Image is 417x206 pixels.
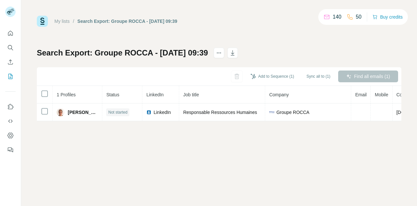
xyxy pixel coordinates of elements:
img: LinkedIn logo [146,110,151,115]
button: Add to Sequence (1) [246,71,299,81]
button: Enrich CSV [5,56,16,68]
span: Email [355,92,367,97]
span: LinkedIn [153,109,171,116]
button: Use Surfe API [5,115,16,127]
button: Feedback [5,144,16,156]
button: Use Surfe on LinkedIn [5,101,16,113]
a: My lists [54,19,70,24]
button: Sync all to (1) [302,71,335,81]
span: Job title [183,92,199,97]
img: Avatar [57,108,65,116]
img: Surfe Logo [37,16,48,27]
button: Quick start [5,27,16,39]
button: Buy credits [372,12,403,22]
button: Dashboard [5,130,16,141]
button: Search [5,42,16,54]
span: LinkedIn [146,92,164,97]
span: Responsable Ressources Humaines [183,110,257,115]
span: Sync all to (1) [307,73,330,79]
p: 140 [333,13,341,21]
img: company-logo [269,110,274,115]
span: Status [106,92,119,97]
div: Search Export: Groupe ROCCA - [DATE] 09:39 [78,18,178,24]
span: [PERSON_NAME] [68,109,98,116]
button: My lists [5,71,16,82]
span: Company [269,92,289,97]
p: 50 [356,13,362,21]
h1: Search Export: Groupe ROCCA - [DATE] 09:39 [37,48,208,58]
li: / [73,18,74,24]
span: Not started [108,109,127,115]
span: 1 Profiles [57,92,76,97]
span: Mobile [375,92,388,97]
button: actions [214,48,224,58]
span: Groupe ROCCA [276,109,309,116]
